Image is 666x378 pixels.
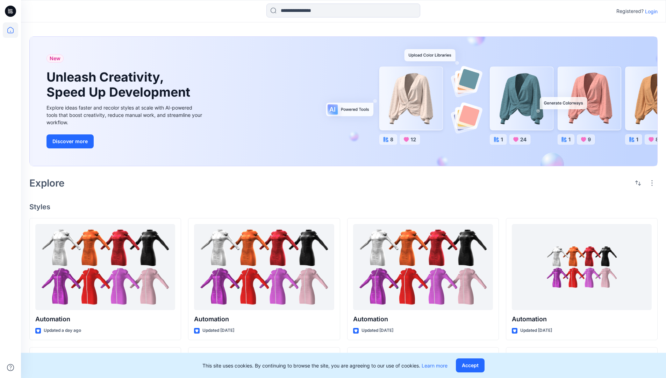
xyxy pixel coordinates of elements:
[361,327,393,334] p: Updated [DATE]
[29,177,65,189] h2: Explore
[46,70,193,100] h1: Unleash Creativity, Speed Up Development
[194,314,334,324] p: Automation
[35,224,175,310] a: Automation
[46,104,204,126] div: Explore ideas faster and recolor styles at scale with AI-powered tools that boost creativity, red...
[29,203,658,211] h4: Styles
[353,224,493,310] a: Automation
[44,327,81,334] p: Updated a day ago
[46,134,204,148] a: Discover more
[645,8,658,15] p: Login
[520,327,552,334] p: Updated [DATE]
[616,7,644,15] p: Registered?
[422,363,447,369] a: Learn more
[202,362,447,369] p: This site uses cookies. By continuing to browse the site, you are agreeing to our use of cookies.
[353,314,493,324] p: Automation
[46,134,94,148] button: Discover more
[512,224,652,310] a: Automation
[35,314,175,324] p: Automation
[456,358,485,372] button: Accept
[512,314,652,324] p: Automation
[194,224,334,310] a: Automation
[202,327,234,334] p: Updated [DATE]
[50,54,60,63] span: New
